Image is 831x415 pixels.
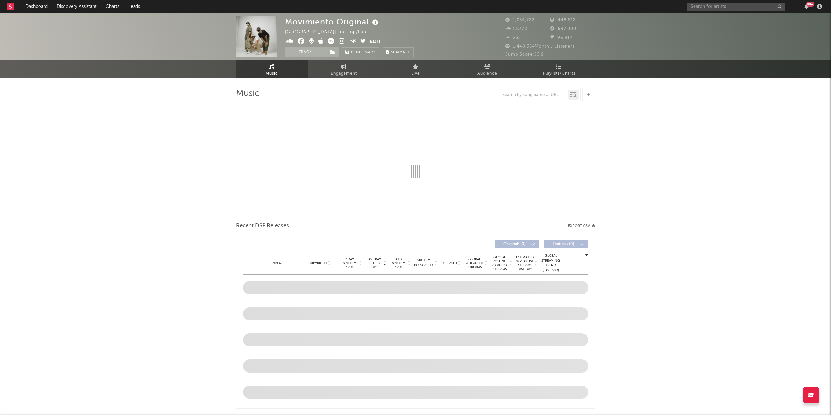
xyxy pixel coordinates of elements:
span: Features ( 0 ) [549,242,579,246]
span: 96,912 [550,36,572,40]
input: Search by song name or URL [499,92,568,98]
button: Export CSV [568,224,595,228]
span: Live [411,70,420,78]
span: ATD Spotify Plays [390,257,407,269]
span: Benchmark [351,49,376,56]
button: Summary [383,47,414,57]
a: Playlists/Charts [523,60,595,78]
span: Last Day Spotify Plays [365,257,383,269]
span: Engagement [331,70,357,78]
div: [GEOGRAPHIC_DATA] | Hip-Hop/Rap [285,28,374,36]
a: Benchmark [342,47,379,57]
input: Search for artists [687,3,785,11]
button: 99+ [804,4,809,9]
span: Global ATD Audio Streams [466,257,484,269]
button: Features(0) [544,240,588,248]
span: Estimated % Playlist Streams Last Day [516,255,534,271]
span: Playlists/Charts [543,70,575,78]
a: Engagement [308,60,380,78]
span: Global Rolling 7D Audio Streams [491,255,509,271]
button: Originals(0) [495,240,539,248]
span: Recent DSP Releases [236,222,289,230]
span: 1,034,722 [505,18,534,22]
span: Audience [477,70,497,78]
span: 697,000 [550,27,576,31]
span: Music [266,70,278,78]
span: Spotify Popularity [414,258,433,268]
span: Jump Score: 36.9 [505,52,544,56]
span: Summary [391,51,410,54]
span: Released [442,261,457,265]
div: Name [256,261,299,265]
span: 231 [505,36,520,40]
div: 99 + [806,2,814,7]
div: Global Streaming Trend (Last 60D) [541,253,561,273]
span: Copyright [308,261,327,265]
div: Movimiento Original [285,16,380,27]
span: 13,778 [505,27,527,31]
button: Track [285,47,326,57]
span: 1,440,354 Monthly Listeners [505,44,575,49]
span: 448,612 [550,18,576,22]
span: Originals ( 0 ) [500,242,530,246]
a: Music [236,60,308,78]
a: Live [380,60,452,78]
button: Edit [370,38,381,46]
span: 7 Day Spotify Plays [341,257,358,269]
a: Audience [452,60,523,78]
